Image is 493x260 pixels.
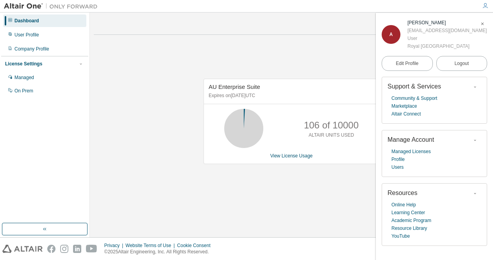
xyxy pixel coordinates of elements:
span: A [389,32,393,37]
div: Cookie Consent [177,242,215,249]
div: License Settings [5,61,42,67]
a: Community & Support [391,94,437,102]
a: Profile [391,155,405,163]
button: Logout [436,56,488,71]
img: youtube.svg [86,245,97,253]
a: Online Help [391,201,416,209]
img: linkedin.svg [73,245,81,253]
p: ALTAIR UNITS USED [309,132,354,139]
a: View License Usage [270,153,313,159]
span: AU Enterprise Suite [209,83,260,90]
p: Expires on [DATE] UTC [209,92,372,99]
div: Dashboard [14,18,39,24]
div: Website Terms of Use [125,242,177,249]
span: Resources [388,190,417,196]
a: Marketplace [391,102,417,110]
div: User Profile [14,32,39,38]
a: Users [391,163,404,171]
span: Manage Account [388,136,434,143]
div: [EMAIL_ADDRESS][DOMAIN_NAME] [407,27,487,34]
div: User [407,34,487,42]
div: Managed [14,74,34,81]
div: Ahmad Ahmadi [407,19,487,27]
a: Learning Center [391,209,425,217]
img: Altair One [4,2,102,10]
img: instagram.svg [60,245,68,253]
a: Altair Connect [391,110,421,118]
span: Logout [454,60,469,67]
p: © 2025 Altair Engineering, Inc. All Rights Reserved. [104,249,215,255]
p: 106 of 10000 [304,119,359,132]
a: Managed Licenses [391,148,431,155]
img: facebook.svg [47,245,55,253]
div: Privacy [104,242,125,249]
div: Company Profile [14,46,49,52]
img: altair_logo.svg [2,245,43,253]
a: Academic Program [391,217,431,224]
div: Royal [GEOGRAPHIC_DATA] [407,42,487,50]
a: Edit Profile [382,56,433,71]
div: On Prem [14,88,33,94]
a: YouTube [391,232,410,240]
a: Resource Library [391,224,427,232]
span: Support & Services [388,83,441,90]
span: Edit Profile [396,60,418,67]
